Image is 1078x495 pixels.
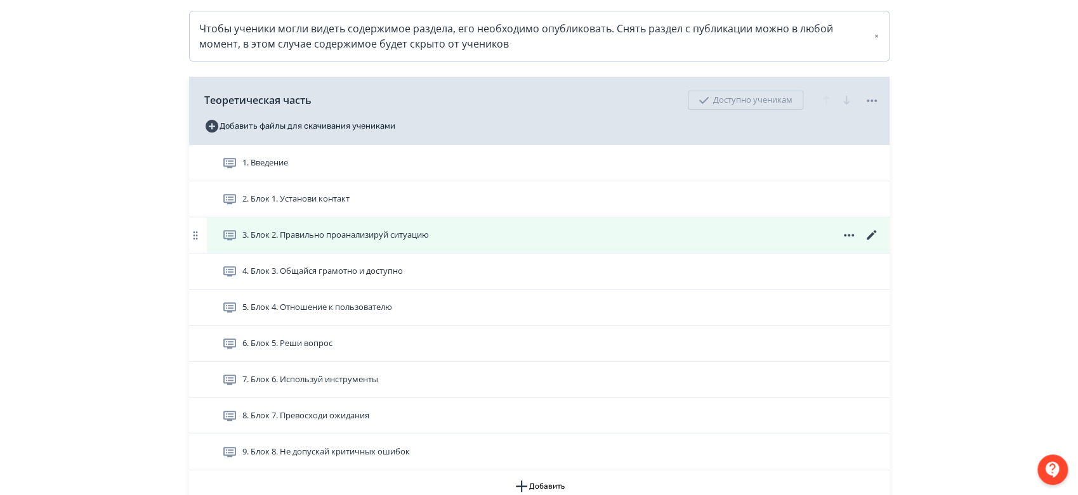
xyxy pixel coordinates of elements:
div: 2. Блок 1. Установи контакт [189,181,890,217]
span: 4. Блок 3. Общайся грамотно и доступно [242,265,403,278]
div: Доступно ученикам [688,91,803,110]
div: 7. Блок 6. Используй инструменты [189,362,890,398]
span: 5. Блок 4. Отношение к пользователю [242,301,392,314]
div: 6. Блок 5. Реши вопрос [189,326,890,362]
div: 1. Введение [189,145,890,181]
span: 2. Блок 1. Установи контакт [242,193,350,205]
span: 8. Блок 7. Превосходи ожидания [242,409,369,422]
div: 9. Блок 8. Не допускай критичных ошибок [189,434,890,470]
button: Добавить файлы для скачивания учениками [204,116,395,136]
div: Чтобы ученики могли видеть содержимое раздела, его необходимо опубликовать. Снять раздел с публик... [199,21,879,51]
div: 8. Блок 7. Превосходи ожидания [189,398,890,434]
span: 6. Блок 5. Реши вопрос [242,337,332,350]
span: 9. Блок 8. Не допускай критичных ошибок [242,446,410,458]
div: 5. Блок 4. Отношение к пользователю [189,290,890,326]
span: 3. Блок 2. Правильно проанализируй ситуацию [242,229,429,241]
span: 7. Блок 6. Используй инструменты [242,373,378,386]
div: 4. Блок 3. Общайся грамотно и доступно [189,254,890,290]
span: Теоретическая часть [204,93,312,108]
div: 3. Блок 2. Правильно проанализируй ситуацию [189,217,890,254]
span: 1. Введение [242,157,288,169]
